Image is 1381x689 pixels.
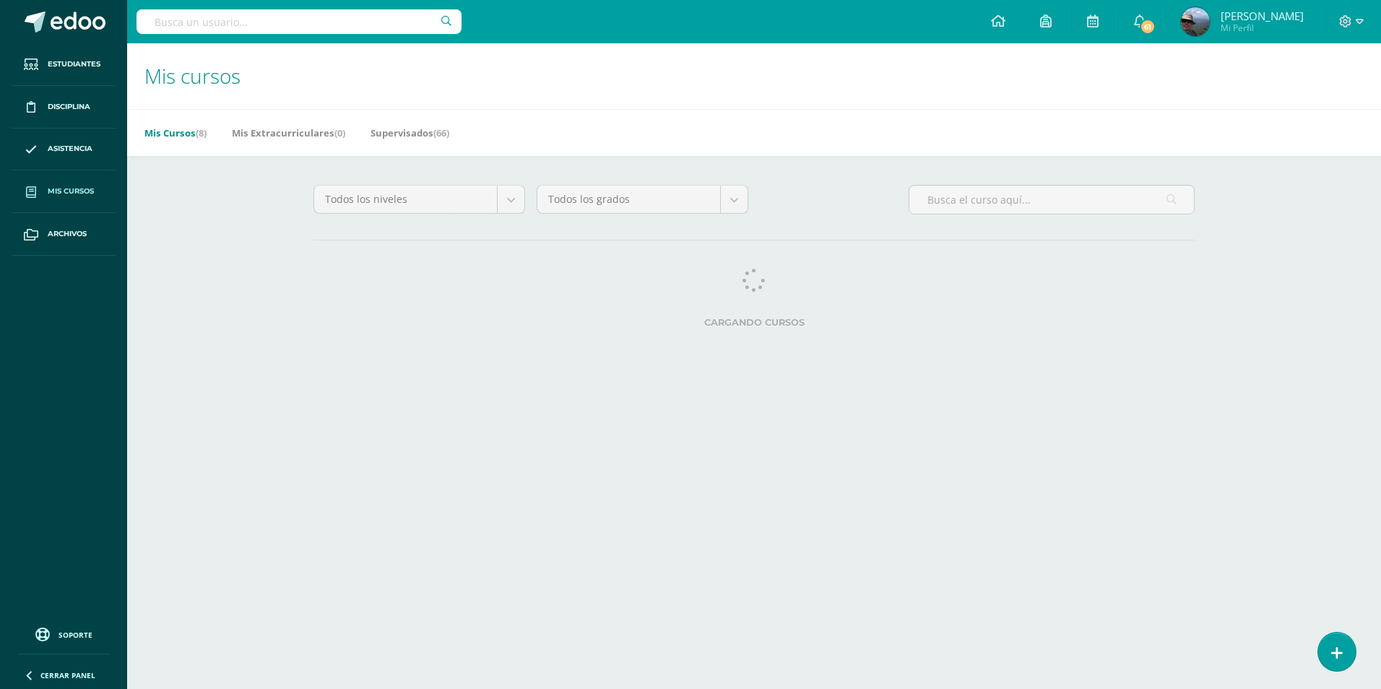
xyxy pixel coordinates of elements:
[548,186,709,213] span: Todos los grados
[12,170,116,213] a: Mis cursos
[1221,22,1304,34] span: Mi Perfil
[12,129,116,171] a: Asistencia
[1181,7,1210,36] img: e57d4945eb58c8e9487f3e3570aa7150.png
[144,121,207,144] a: Mis Cursos(8)
[48,186,94,197] span: Mis cursos
[537,186,748,213] a: Todos los grados
[48,143,92,155] span: Asistencia
[334,126,345,139] span: (0)
[12,213,116,256] a: Archivos
[314,186,524,213] a: Todos los niveles
[40,670,95,680] span: Cerrar panel
[17,624,110,643] a: Soporte
[371,121,449,144] a: Supervisados(66)
[1221,9,1304,23] span: [PERSON_NAME]
[137,9,462,34] input: Busca un usuario...
[433,126,449,139] span: (66)
[144,62,241,90] span: Mis cursos
[313,317,1195,328] label: Cargando cursos
[48,58,100,70] span: Estudiantes
[1140,19,1156,35] span: 61
[48,228,87,240] span: Archivos
[909,186,1194,214] input: Busca el curso aquí...
[12,43,116,86] a: Estudiantes
[48,101,90,113] span: Disciplina
[59,630,92,640] span: Soporte
[325,186,486,213] span: Todos los niveles
[196,126,207,139] span: (8)
[12,86,116,129] a: Disciplina
[232,121,345,144] a: Mis Extracurriculares(0)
